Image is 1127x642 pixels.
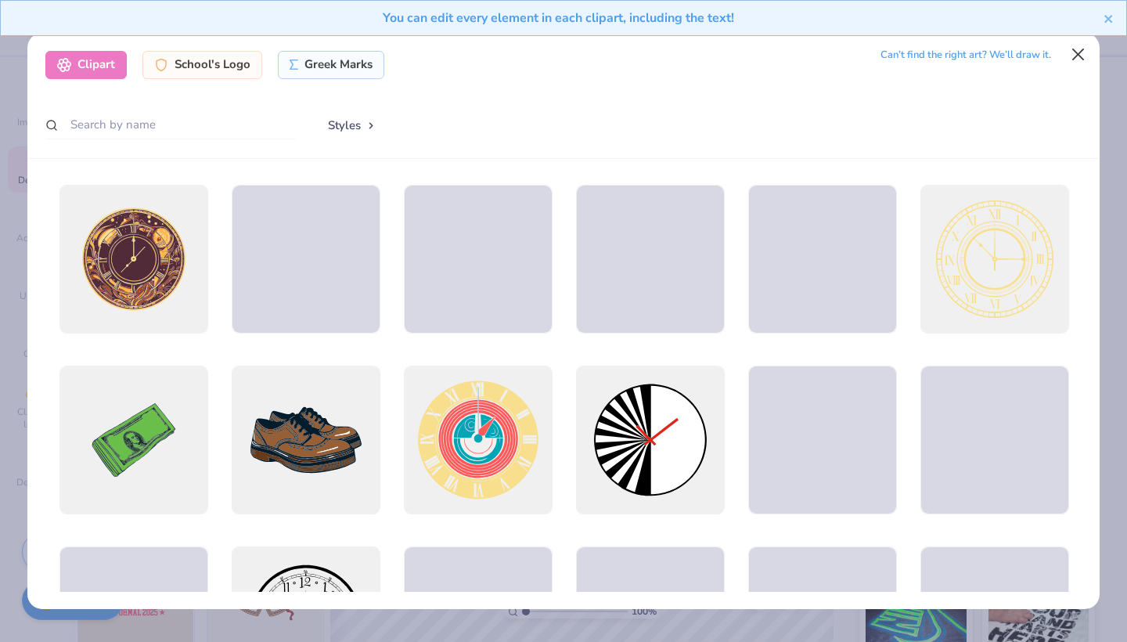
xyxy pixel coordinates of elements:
[311,110,393,140] button: Styles
[880,41,1051,69] div: Can’t find the right art? We’ll draw it.
[278,51,385,79] div: Greek Marks
[13,9,1104,27] div: You can edit every element in each clipart, including the text!
[142,51,262,79] div: School's Logo
[1104,9,1114,27] button: close
[45,51,127,79] div: Clipart
[45,110,296,139] input: Search by name
[1064,40,1093,70] button: Close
